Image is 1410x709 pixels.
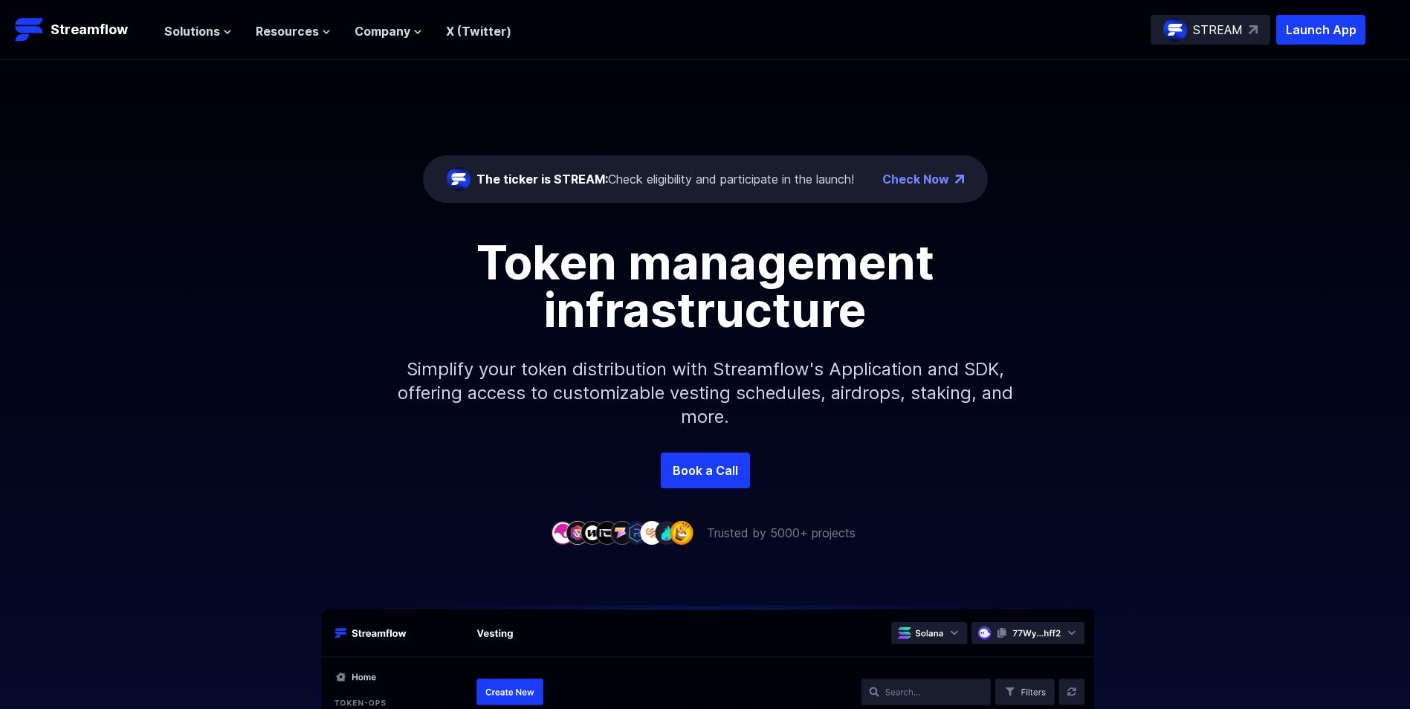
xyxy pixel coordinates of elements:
[610,521,634,544] img: company-5
[1276,15,1365,45] button: Launch App
[640,521,664,544] img: company-7
[707,524,856,542] p: Trusted by 5000+ projects
[476,170,854,188] div: Check eligibility and participate in the launch!
[661,453,750,488] a: Book a Call
[256,22,319,40] span: Resources
[446,24,511,39] a: X (Twitter)
[15,15,45,45] img: Streamflow Logo
[566,521,589,544] img: company-2
[164,22,232,40] button: Solutions
[355,22,422,40] button: Company
[625,521,649,544] img: company-6
[670,521,693,544] img: company-9
[655,521,679,544] img: company-8
[447,167,470,191] img: streamflow-logo-circle.png
[15,15,149,45] a: Streamflow
[551,521,575,544] img: company-1
[1163,18,1187,42] img: streamflow-logo-circle.png
[476,172,608,187] span: The ticker is STREAM:
[51,19,128,40] p: Streamflow
[371,239,1040,334] h1: Token management infrastructure
[355,22,410,40] span: Company
[164,22,220,40] span: Solutions
[1193,21,1243,39] p: STREAM
[595,521,619,544] img: company-4
[581,521,604,544] img: company-3
[882,170,949,188] a: Check Now
[256,22,331,40] button: Resources
[1249,25,1258,34] img: top-right-arrow.svg
[1151,15,1270,45] a: STREAM
[955,175,964,184] img: top-right-arrow.png
[386,334,1025,453] p: Simplify your token distribution with Streamflow's Application and SDK, offering access to custom...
